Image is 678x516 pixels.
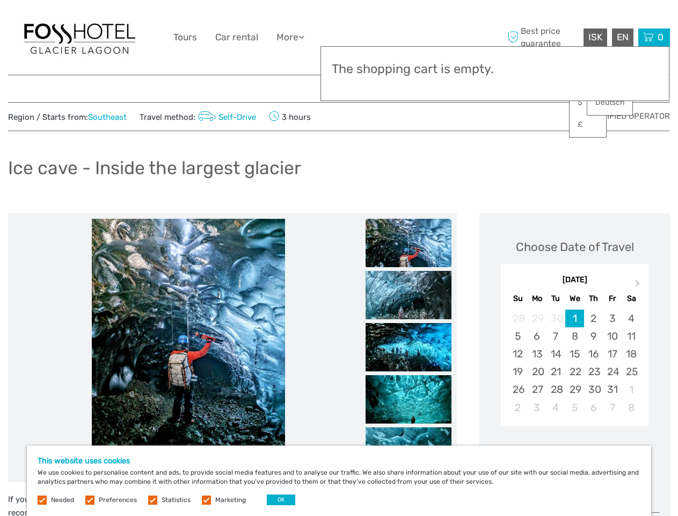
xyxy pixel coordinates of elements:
div: We [565,291,584,306]
div: Choose Wednesday, October 1st, 2025 [565,310,584,327]
a: More [276,30,304,45]
div: Choose Tuesday, November 4th, 2025 [546,399,565,417]
label: Statistics [162,496,191,505]
h3: The shopping cart is empty. [332,62,658,77]
label: Preferences [99,496,137,505]
div: Choose Sunday, November 2nd, 2025 [508,399,527,417]
span: Verified Operator [592,111,670,122]
div: Su [508,291,527,306]
h1: Ice cave - Inside the largest glacier [8,157,301,179]
div: Choose Tuesday, October 28th, 2025 [546,381,565,398]
a: Tours [173,30,197,45]
div: Choose Wednesday, November 5th, 2025 [565,399,584,417]
div: We use cookies to personalise content and ads, to provide social media features and to analyse ou... [27,446,651,516]
div: Not available Sunday, September 28th, 2025 [508,310,527,327]
img: 1b907e746b07441996307f4758f83d7b_slider_thumbnail.jpeg [366,323,451,371]
div: month 2025-10 [504,310,645,417]
div: Choose Saturday, October 18th, 2025 [622,345,640,363]
div: Fr [603,291,622,306]
p: We're away right now. Please check back later! [15,19,121,27]
div: Choose Wednesday, October 15th, 2025 [565,345,584,363]
div: Choose Friday, October 10th, 2025 [603,327,622,345]
div: Not available Tuesday, September 30th, 2025 [546,310,565,327]
div: Choose Friday, October 17th, 2025 [603,345,622,363]
img: 76b600cada044583970d767e1e3e6eaf_slider_thumbnail.jpeg [366,271,451,319]
img: f6291082e99243c68d198a15280b29df_slider_thumbnail.jpeg [366,427,451,476]
div: Choose Monday, October 6th, 2025 [528,327,546,345]
span: 0 [656,32,665,42]
div: Choose Thursday, October 9th, 2025 [584,327,603,345]
div: Choose Saturday, October 11th, 2025 [622,327,640,345]
button: Next Month [630,277,647,295]
img: 661eea406e5f496cb329d58d04216bbc_slider_thumbnail.jpeg [366,219,451,267]
div: Sa [622,291,640,306]
div: Choose Sunday, October 5th, 2025 [508,327,527,345]
div: Choose Monday, October 20th, 2025 [528,363,546,381]
div: [DATE] [501,275,648,286]
div: Choose Tuesday, October 21st, 2025 [546,363,565,381]
span: 3 hours [269,109,311,124]
div: Choose Date of Travel [516,239,634,255]
span: Travel method: [140,109,256,124]
a: Southeast [88,112,127,122]
a: £ [570,115,606,134]
div: Choose Sunday, October 26th, 2025 [508,381,527,398]
div: Choose Thursday, November 6th, 2025 [584,399,603,417]
div: Not available Monday, September 29th, 2025 [528,310,546,327]
div: Choose Monday, October 27th, 2025 [528,381,546,398]
div: Choose Saturday, November 8th, 2025 [622,399,640,417]
div: Mo [528,291,546,306]
div: Tu [546,291,565,306]
div: Choose Friday, October 24th, 2025 [603,363,622,381]
a: Deutsch [587,93,632,112]
span: Region / Starts from: [8,112,127,123]
div: Choose Thursday, October 30th, 2025 [584,381,603,398]
h5: This website uses cookies [38,456,640,465]
a: Self-Drive [195,112,256,122]
div: Choose Wednesday, October 29th, 2025 [565,381,584,398]
div: Choose Wednesday, October 22nd, 2025 [565,363,584,381]
div: Choose Friday, October 3rd, 2025 [603,310,622,327]
label: Needed [51,496,74,505]
div: Choose Saturday, October 4th, 2025 [622,310,640,327]
div: Choose Saturday, November 1st, 2025 [622,381,640,398]
div: Choose Friday, November 7th, 2025 [603,399,622,417]
a: Car rental [215,30,258,45]
div: Choose Sunday, October 19th, 2025 [508,363,527,381]
button: OK [267,494,295,505]
label: Marketing [215,496,246,505]
img: 39d3d596705d4450bf3c893a821d2edd_slider_thumbnail.jpeg [366,375,451,424]
img: 1303-6910c56d-1cb8-4c54-b886-5f11292459f5_logo_big.jpg [20,18,138,56]
div: Choose Tuesday, October 7th, 2025 [546,327,565,345]
button: Open LiveChat chat widget [123,17,136,30]
div: Choose Thursday, October 23rd, 2025 [584,363,603,381]
div: EN [612,28,633,46]
img: 661eea406e5f496cb329d58d04216bbc_main_slider.jpeg [92,219,285,477]
div: Choose Saturday, October 25th, 2025 [622,363,640,381]
span: Best price guarantee [505,25,581,49]
div: Choose Friday, October 31st, 2025 [603,381,622,398]
div: Choose Monday, October 13th, 2025 [528,345,546,363]
div: Choose Wednesday, October 8th, 2025 [565,327,584,345]
span: ISK [588,32,602,42]
div: Choose Monday, November 3rd, 2025 [528,399,546,417]
div: Choose Thursday, October 2nd, 2025 [584,310,603,327]
div: Choose Tuesday, October 14th, 2025 [546,345,565,363]
div: Choose Sunday, October 12th, 2025 [508,345,527,363]
div: Choose Thursday, October 16th, 2025 [584,345,603,363]
div: Th [584,291,603,306]
a: $ [570,93,606,112]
